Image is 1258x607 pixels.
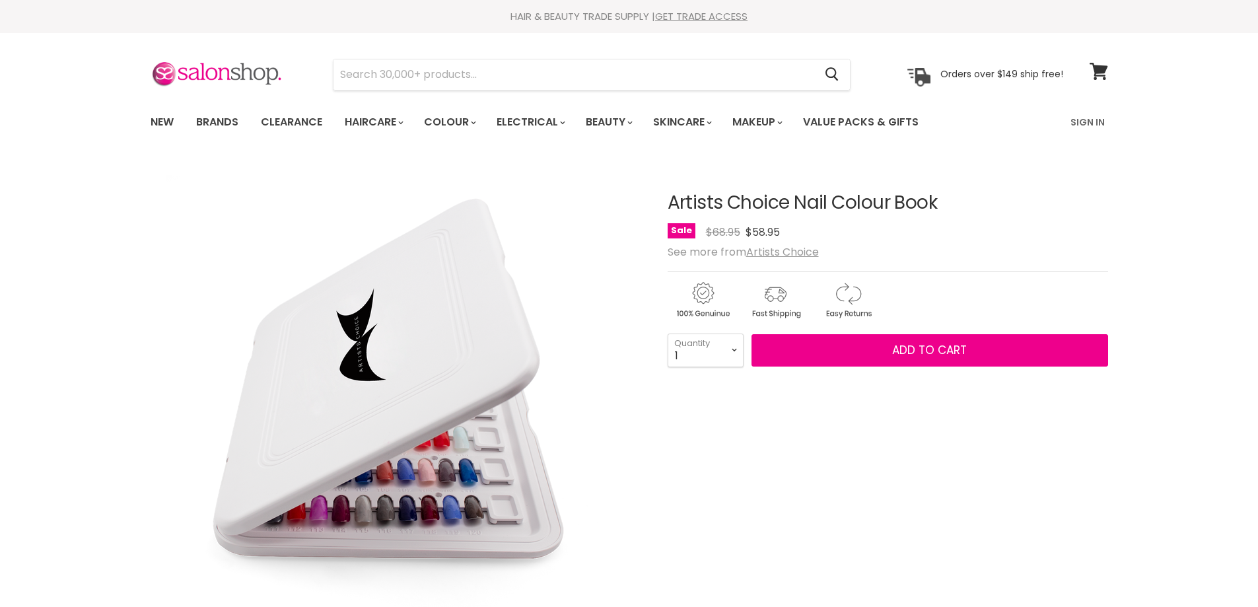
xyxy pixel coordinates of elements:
[706,225,740,240] span: $68.95
[940,68,1063,80] p: Orders over $149 ship free!
[134,10,1125,23] div: HAIR & BEAUTY TRADE SUPPLY |
[487,108,573,136] a: Electrical
[251,108,332,136] a: Clearance
[668,223,695,238] span: Sale
[668,280,738,320] img: genuine.gif
[668,334,744,367] select: Quantity
[333,59,851,90] form: Product
[576,108,641,136] a: Beauty
[751,334,1108,367] button: Add to cart
[333,59,815,90] input: Search
[655,9,748,23] a: GET TRADE ACCESS
[1063,108,1113,136] a: Sign In
[813,280,883,320] img: returns.gif
[740,280,810,320] img: shipping.gif
[746,225,780,240] span: $58.95
[815,59,850,90] button: Search
[414,108,484,136] a: Colour
[668,244,819,260] span: See more from
[793,108,928,136] a: Value Packs & Gifts
[134,103,1125,141] nav: Main
[668,193,1108,213] h1: Artists Choice Nail Colour Book
[643,108,720,136] a: Skincare
[335,108,411,136] a: Haircare
[186,108,248,136] a: Brands
[892,342,967,358] span: Add to cart
[141,108,184,136] a: New
[141,103,996,141] ul: Main menu
[722,108,790,136] a: Makeup
[746,244,819,260] a: Artists Choice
